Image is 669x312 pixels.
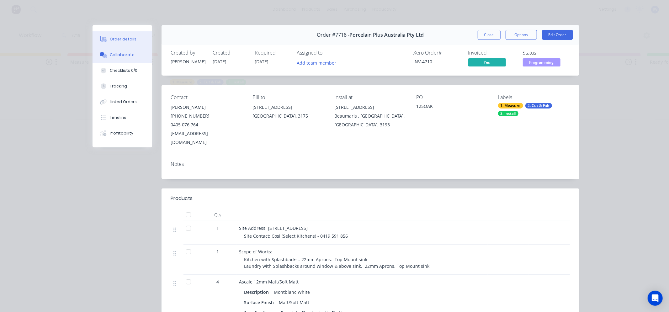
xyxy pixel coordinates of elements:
[468,58,506,66] span: Yes
[171,58,205,65] div: [PERSON_NAME]
[498,103,523,108] div: 1. Measure
[171,195,193,202] div: Products
[110,52,135,58] div: Collaborate
[334,94,406,100] div: Install at
[217,248,219,255] span: 1
[478,30,501,40] button: Close
[110,130,133,136] div: Profitability
[171,50,205,56] div: Created by
[255,50,289,56] div: Required
[217,225,219,231] span: 1
[171,112,243,120] div: [PHONE_NUMBER]
[252,103,324,123] div: [STREET_ADDRESS][GEOGRAPHIC_DATA], 3175
[523,58,560,66] span: Programming
[468,50,515,56] div: Invoiced
[498,94,570,100] div: Labels
[171,120,243,129] div: 0405 076 764
[239,249,273,255] span: Scope of Works:
[523,58,560,68] button: Programming
[523,50,570,56] div: Status
[297,58,340,67] button: Add team member
[272,288,313,297] div: Montblanc White
[213,59,227,65] span: [DATE]
[334,103,406,112] div: [STREET_ADDRESS]
[244,298,277,307] div: Surface Finish
[217,278,219,285] span: 4
[498,111,518,116] div: 3. Install
[414,58,461,65] div: INV-4710
[239,225,308,231] span: Site Address: [STREET_ADDRESS]
[542,30,573,40] button: Edit Order
[525,103,552,108] div: 2. Cut & Fab
[110,36,136,42] div: Order details
[171,103,243,147] div: [PERSON_NAME][PHONE_NUMBER]0405 076 764[EMAIL_ADDRESS][DOMAIN_NAME]
[93,31,152,47] button: Order details
[171,94,243,100] div: Contact
[93,78,152,94] button: Tracking
[171,161,570,167] div: Notes
[293,58,339,67] button: Add team member
[416,103,488,112] div: 125OAK
[334,112,406,129] div: Beaumaris , [GEOGRAPHIC_DATA], [GEOGRAPHIC_DATA], 3193
[110,115,126,120] div: Timeline
[252,94,324,100] div: Bill to
[506,30,537,40] button: Options
[414,50,461,56] div: Xero Order #
[171,129,243,147] div: [EMAIL_ADDRESS][DOMAIN_NAME]
[93,63,152,78] button: Checklists 0/0
[110,99,137,105] div: Linked Orders
[416,94,488,100] div: PO
[199,209,237,221] div: Qty
[213,50,247,56] div: Created
[239,279,299,285] span: Ascale 12mm Matt/Soft Matt
[334,103,406,129] div: [STREET_ADDRESS]Beaumaris , [GEOGRAPHIC_DATA], [GEOGRAPHIC_DATA], 3193
[110,83,127,89] div: Tracking
[93,47,152,63] button: Collaborate
[244,288,272,297] div: Description
[252,112,324,120] div: [GEOGRAPHIC_DATA], 3175
[171,103,243,112] div: [PERSON_NAME]
[252,103,324,112] div: [STREET_ADDRESS]
[349,32,424,38] span: Porcelain Plus Australia Pty Ltd
[110,68,137,73] div: Checklists 0/0
[317,32,349,38] span: Order #7718 -
[244,256,431,269] span: Kitchen with Splashbacks.. 22mm Aprons. Top Mount sink Laundry with Splashbacks around window & a...
[255,59,269,65] span: [DATE]
[297,50,360,56] div: Assigned to
[244,233,348,239] span: Site Contact: Cosi (Select Kitchens) - 0419 591 856
[648,291,663,306] div: Open Intercom Messenger
[93,110,152,125] button: Timeline
[93,125,152,141] button: Profitability
[93,94,152,110] button: Linked Orders
[277,298,312,307] div: Matt/Soft Matt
